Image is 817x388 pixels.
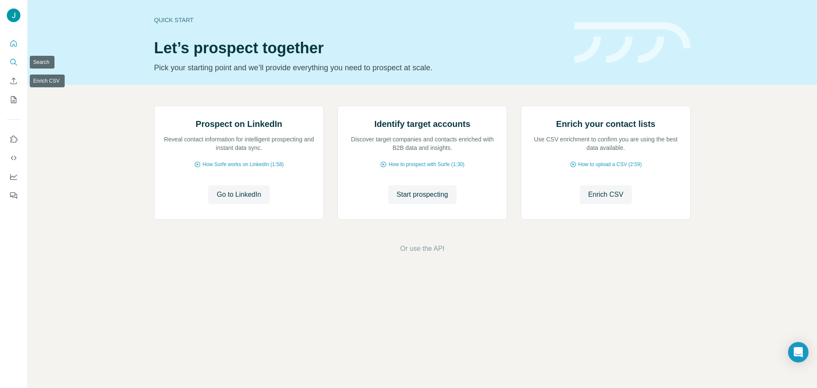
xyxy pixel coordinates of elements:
[217,190,261,200] span: Go to LinkedIn
[154,62,564,74] p: Pick your starting point and we’ll provide everything you need to prospect at scale.
[154,16,564,24] div: Quick start
[374,118,471,130] h2: Identify target accounts
[580,185,632,204] button: Enrich CSV
[7,132,20,147] button: Use Surfe on LinkedIn
[203,161,284,168] span: How Surfe works on LinkedIn (1:58)
[388,185,457,204] button: Start prospecting
[574,22,691,63] img: banner
[788,342,808,362] div: Open Intercom Messenger
[208,185,269,204] button: Go to LinkedIn
[7,150,20,166] button: Use Surfe API
[397,190,448,200] span: Start prospecting
[588,190,623,200] span: Enrich CSV
[154,40,564,57] h1: Let’s prospect together
[530,135,682,152] p: Use CSV enrichment to confirm you are using the best data available.
[163,135,315,152] p: Reveal contact information for intelligent prospecting and instant data sync.
[389,161,464,168] span: How to prospect with Surfe (1:30)
[7,169,20,184] button: Dashboard
[7,73,20,89] button: Enrich CSV
[7,92,20,107] button: My lists
[7,188,20,203] button: Feedback
[400,244,444,254] button: Or use the API
[578,161,642,168] span: How to upload a CSV (2:59)
[556,118,655,130] h2: Enrich your contact lists
[7,55,20,70] button: Search
[7,36,20,51] button: Quick start
[7,9,20,22] img: Avatar
[196,118,282,130] h2: Prospect on LinkedIn
[346,135,498,152] p: Discover target companies and contacts enriched with B2B data and insights.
